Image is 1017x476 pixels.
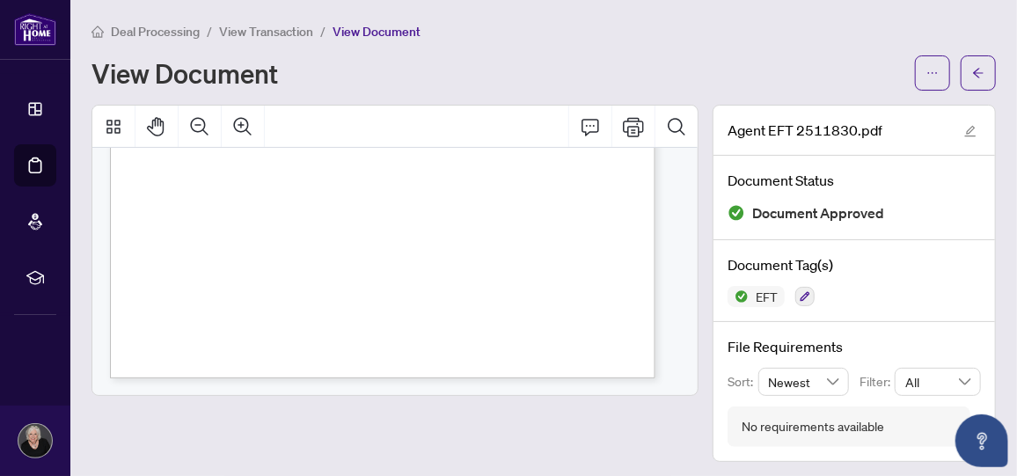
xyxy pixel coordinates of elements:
h4: Document Status [728,170,981,191]
span: View Document [333,24,421,40]
h4: File Requirements [728,336,981,357]
div: No requirements available [742,417,884,436]
img: Profile Icon [18,424,52,458]
p: Sort: [728,372,758,392]
span: Agent EFT 2511830.pdf [728,120,882,141]
p: Filter: [860,372,895,392]
h4: Document Tag(s) [728,254,981,275]
span: arrow-left [972,67,984,79]
span: All [905,369,970,395]
li: / [320,21,326,41]
img: logo [14,13,56,46]
span: ellipsis [926,67,939,79]
img: Status Icon [728,286,749,307]
button: Open asap [955,414,1008,467]
span: Newest [769,369,839,395]
span: edit [964,125,977,137]
span: Document Approved [752,201,884,225]
h1: View Document [91,59,278,87]
li: / [207,21,212,41]
span: home [91,26,104,38]
span: View Transaction [219,24,313,40]
span: Deal Processing [111,24,200,40]
img: Document Status [728,204,745,222]
span: EFT [749,290,785,303]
